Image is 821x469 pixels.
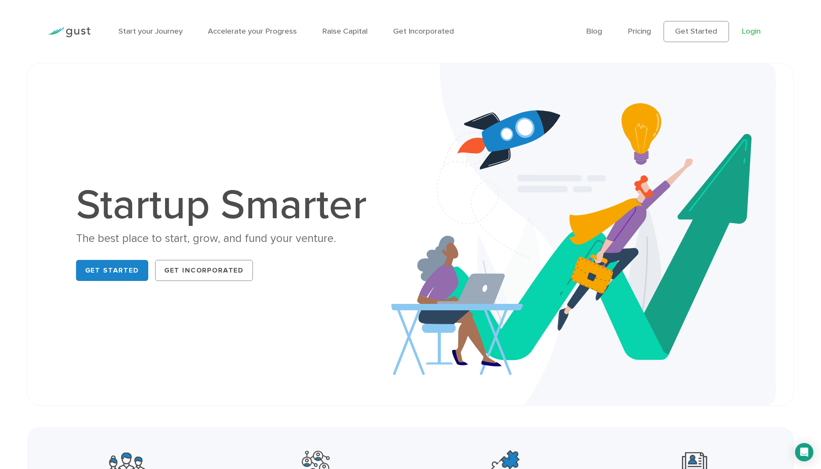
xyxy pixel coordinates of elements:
img: Gust Logo [48,27,91,37]
h1: Startup Smarter [76,184,377,226]
div: Open Intercom Messenger [795,443,813,461]
a: Accelerate your Progress [208,26,297,36]
img: Startup Smarter Hero [391,63,776,406]
a: Get Started [664,21,729,42]
a: Pricing [628,26,651,36]
a: Blog [586,26,602,36]
a: Login [742,26,761,36]
a: Get Incorporated [155,260,253,281]
a: Get Started [76,260,148,281]
a: Start your Journey [118,26,183,36]
a: Get Incorporated [393,26,454,36]
a: Raise Capital [322,26,368,36]
div: The best place to start, grow, and fund your venture. [76,231,377,246]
